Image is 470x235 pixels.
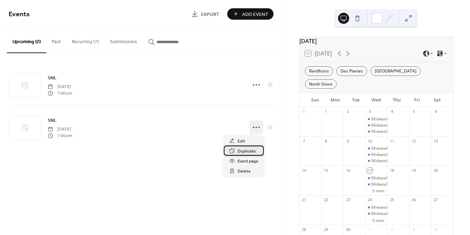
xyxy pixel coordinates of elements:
[389,168,394,173] div: 18
[371,66,421,76] div: [GEOGRAPHIC_DATA]
[301,138,307,144] div: 7
[371,158,397,164] div: Midweek - HS
[389,227,394,232] div: 2
[323,227,328,232] div: 29
[345,109,351,114] div: 2
[323,138,328,144] div: 8
[367,197,372,203] div: 24
[345,138,351,144] div: 9
[323,168,328,173] div: 15
[301,197,307,203] div: 21
[433,138,438,144] div: 13
[301,109,307,114] div: 31
[336,66,367,76] div: Des Plaines
[365,152,387,158] div: Midweek - MS
[9,8,30,21] span: Events
[7,28,46,53] button: Upcoming (2)
[346,93,366,107] div: Tue
[367,138,372,144] div: 10
[201,11,219,18] span: Export
[48,116,57,124] a: SNL
[323,109,328,114] div: 1
[370,187,387,193] button: 5 more
[365,146,387,151] div: Midweek - MS
[305,66,333,76] div: Randhurst
[367,168,372,173] div: 17
[325,93,346,107] div: Mon
[301,227,307,232] div: 28
[227,8,274,20] button: Add Event
[371,211,398,217] div: Midweek - MS
[411,109,416,114] div: 5
[104,28,143,52] button: Submissions
[48,117,57,124] span: SNL
[389,197,394,203] div: 25
[411,227,416,232] div: 3
[411,197,416,203] div: 26
[66,28,104,52] button: Recurring (7)
[365,123,387,128] div: Midweek - MS
[48,75,57,82] span: SNL
[389,109,394,114] div: 4
[370,217,387,223] button: 5 more
[345,227,351,232] div: 30
[301,168,307,173] div: 14
[411,138,416,144] div: 12
[433,227,438,232] div: 4
[365,211,387,217] div: Midweek - MS
[366,93,386,107] div: Wed
[48,74,57,82] a: SNL
[305,79,337,89] div: North Shore
[48,84,72,90] span: [DATE]
[323,197,328,203] div: 22
[48,90,72,96] span: 7:00 pm
[299,37,453,45] div: [DATE]
[367,109,372,114] div: 3
[427,93,448,107] div: Sat
[433,109,438,114] div: 6
[48,133,72,139] span: 7:00 pm
[238,148,256,155] span: Duplicate
[365,158,387,164] div: Midweek - HS
[367,227,372,232] div: 1
[238,138,245,145] span: Edit
[371,175,405,181] div: Midweek - MS/HS
[345,197,351,203] div: 23
[238,158,258,165] span: Event page
[365,116,387,122] div: Midweek - MS
[411,168,416,173] div: 19
[371,146,398,151] div: Midweek - MS
[389,138,394,144] div: 11
[371,129,397,135] div: Midweek - HS
[386,93,407,107] div: Thu
[365,182,387,187] div: Midweek - MS
[371,182,398,187] div: Midweek - MS
[365,129,387,135] div: Midweek - HS
[242,11,268,18] span: Add Event
[365,205,387,210] div: Midweek - MS/HS
[433,168,438,173] div: 20
[371,205,405,210] div: Midweek - MS/HS
[48,126,72,133] span: [DATE]
[371,152,398,158] div: Midweek - MS
[407,93,427,107] div: Fri
[433,197,438,203] div: 27
[345,168,351,173] div: 16
[365,175,387,181] div: Midweek - MS/HS
[238,168,251,175] span: Delete
[371,116,398,122] div: Midweek - MS
[305,93,325,107] div: Sun
[186,8,224,20] a: Export
[46,28,66,52] button: Past
[371,123,398,128] div: Midweek - MS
